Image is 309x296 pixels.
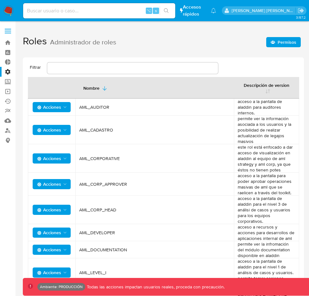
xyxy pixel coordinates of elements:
span: ⌥ [146,8,151,14]
button: search-icon [160,6,173,15]
a: Salir [298,7,304,14]
input: Buscar usuario o caso... [23,7,175,15]
a: Notificaciones [211,8,216,13]
p: Todas las acciones impactan usuarios reales, proceda con precaución. [85,284,225,290]
span: Accesos rápidos [183,4,204,17]
p: Ambiente: PRODUCCIÓN [40,286,83,288]
span: s [155,8,157,14]
p: mauro.ibarra@mercadolibre.com [232,8,296,14]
